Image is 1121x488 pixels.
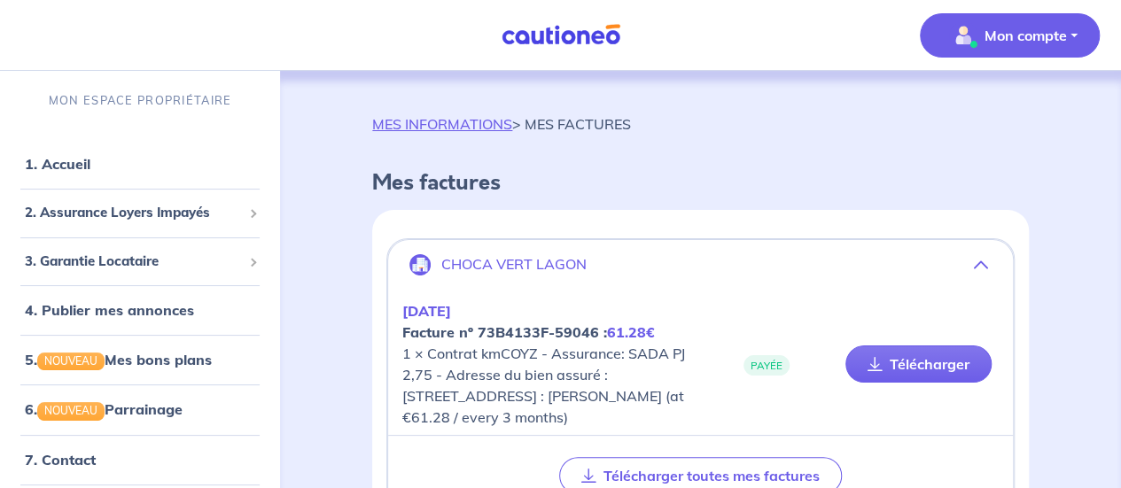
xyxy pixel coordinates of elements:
[402,323,655,341] strong: Facture nº 73B4133F-59046 :
[25,451,96,469] a: 7. Contact
[372,170,1029,196] h4: Mes factures
[7,342,273,377] div: 5.NOUVEAUMes bons plans
[388,244,1013,286] button: CHOCA VERT LAGON
[7,146,273,182] div: 1. Accueil
[7,442,273,477] div: 7. Contact
[494,24,627,46] img: Cautioneo
[25,203,242,223] span: 2. Assurance Loyers Impayés
[409,254,431,275] img: illu_company.svg
[372,115,512,133] a: MES INFORMATIONS
[920,13,1100,58] button: illu_account_valid_menu.svgMon compte
[402,300,700,428] p: 1 × Contrat kmCOYZ - Assurance: SADA PJ 2,75 - Adresse du bien assuré : [STREET_ADDRESS] : [PERSO...
[402,302,451,320] em: [DATE]
[7,196,273,230] div: 2. Assurance Loyers Impayés
[25,301,194,319] a: 4. Publier mes annonces
[25,155,90,173] a: 1. Accueil
[743,355,790,376] span: PAYÉE
[949,21,977,50] img: illu_account_valid_menu.svg
[7,244,273,279] div: 3. Garantie Locataire
[7,391,273,427] div: 6.NOUVEAUParrainage
[441,256,587,273] p: CHOCA VERT LAGON
[845,345,992,383] a: Télécharger
[25,252,242,272] span: 3. Garantie Locataire
[372,113,631,135] p: > MES FACTURES
[25,351,212,368] a: 5.NOUVEAUMes bons plans
[7,292,273,328] div: 4. Publier mes annonces
[49,92,231,109] p: MON ESPACE PROPRIÉTAIRE
[985,25,1067,46] p: Mon compte
[607,323,655,341] em: 61.28€
[25,400,183,418] a: 6.NOUVEAUParrainage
